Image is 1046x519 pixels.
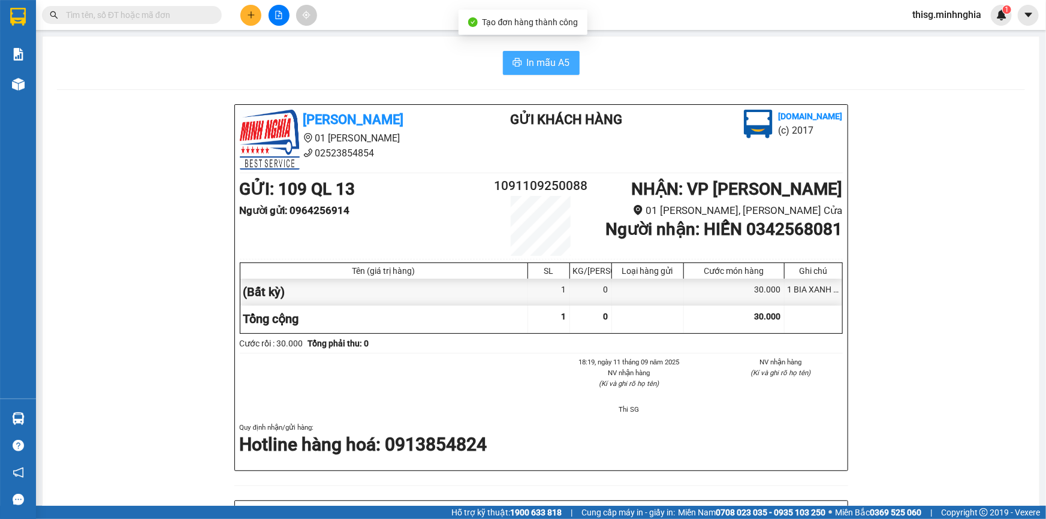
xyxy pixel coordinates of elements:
[13,467,24,478] span: notification
[562,312,566,321] span: 1
[568,404,691,415] li: Thi SG
[870,508,921,517] strong: 0369 525 060
[716,508,825,517] strong: 0708 023 035 - 0935 103 250
[50,11,58,19] span: search
[571,506,572,519] span: |
[678,506,825,519] span: Miền Nam
[5,41,228,56] li: 02523854854
[513,58,522,69] span: printer
[5,75,121,95] b: GỬI : 109 QL 13
[240,146,463,161] li: 02523854854
[835,506,921,519] span: Miền Bắc
[528,279,570,306] div: 1
[633,205,643,215] span: environment
[13,440,24,451] span: question-circle
[779,111,843,121] b: [DOMAIN_NAME]
[5,5,65,65] img: logo.jpg
[468,17,478,27] span: check-circle
[568,367,691,378] li: NV nhận hàng
[510,508,562,517] strong: 1900 633 818
[788,266,839,276] div: Ghi chú
[247,11,255,19] span: plus
[483,17,578,27] span: Tạo đơn hàng thành công
[491,176,592,196] h2: 1091109250088
[828,510,832,515] span: ⚪️
[755,312,781,321] span: 30.000
[979,508,988,517] span: copyright
[69,29,79,38] span: environment
[930,506,932,519] span: |
[12,48,25,61] img: solution-icon
[12,78,25,90] img: warehouse-icon
[1003,5,1011,14] sup: 1
[1005,5,1009,14] span: 1
[240,110,300,170] img: logo.jpg
[615,266,680,276] div: Loại hàng gửi
[631,179,842,199] b: NHẬN : VP [PERSON_NAME]
[308,339,369,348] b: Tổng phải thu: 0
[570,279,612,306] div: 0
[604,312,608,321] span: 0
[5,26,228,41] li: 01 [PERSON_NAME]
[1023,10,1034,20] span: caret-down
[684,279,785,306] div: 30.000
[303,133,313,143] span: environment
[719,357,843,367] li: NV nhận hàng
[240,204,350,216] b: Người gửi : 0964256914
[744,110,773,138] img: logo.jpg
[69,44,79,53] span: phone
[903,7,991,22] span: thisg.minhnghia
[240,422,843,457] div: Quy định nhận/gửi hàng :
[599,379,659,388] i: (Kí và ghi rõ họ tên)
[451,506,562,519] span: Hỗ trợ kỹ thuật:
[996,10,1007,20] img: icon-new-feature
[240,131,463,146] li: 01 [PERSON_NAME]
[573,266,608,276] div: KG/[PERSON_NAME]
[510,112,622,127] b: Gửi khách hàng
[1018,5,1039,26] button: caret-down
[779,123,843,138] li: (c) 2017
[240,434,487,455] strong: Hotline hàng hoá: 0913854824
[527,55,570,70] span: In mẫu A5
[66,8,207,22] input: Tìm tên, số ĐT hoặc mã đơn
[303,112,404,127] b: [PERSON_NAME]
[275,11,283,19] span: file-add
[240,5,261,26] button: plus
[302,11,311,19] span: aim
[69,8,170,23] b: [PERSON_NAME]
[243,266,524,276] div: Tên (giá trị hàng)
[303,148,313,158] span: phone
[296,5,317,26] button: aim
[243,312,299,326] span: Tổng cộng
[581,506,675,519] span: Cung cấp máy in - giấy in:
[531,266,566,276] div: SL
[503,51,580,75] button: printerIn mẫu A5
[785,279,842,306] div: 1 BIA XANH GT
[240,337,303,350] div: Cước rồi : 30.000
[240,279,528,306] div: (Bất kỳ)
[12,412,25,425] img: warehouse-icon
[568,357,691,367] li: 18:19, ngày 11 tháng 09 năm 2025
[10,8,26,26] img: logo-vxr
[591,203,842,219] li: 01 [PERSON_NAME], [PERSON_NAME] Cửa
[240,179,355,199] b: GỬI : 109 QL 13
[751,369,811,377] i: (Kí và ghi rõ họ tên)
[13,494,24,505] span: message
[687,266,781,276] div: Cước món hàng
[605,219,842,239] b: Người nhận : HIẾN 0342568081
[269,5,290,26] button: file-add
